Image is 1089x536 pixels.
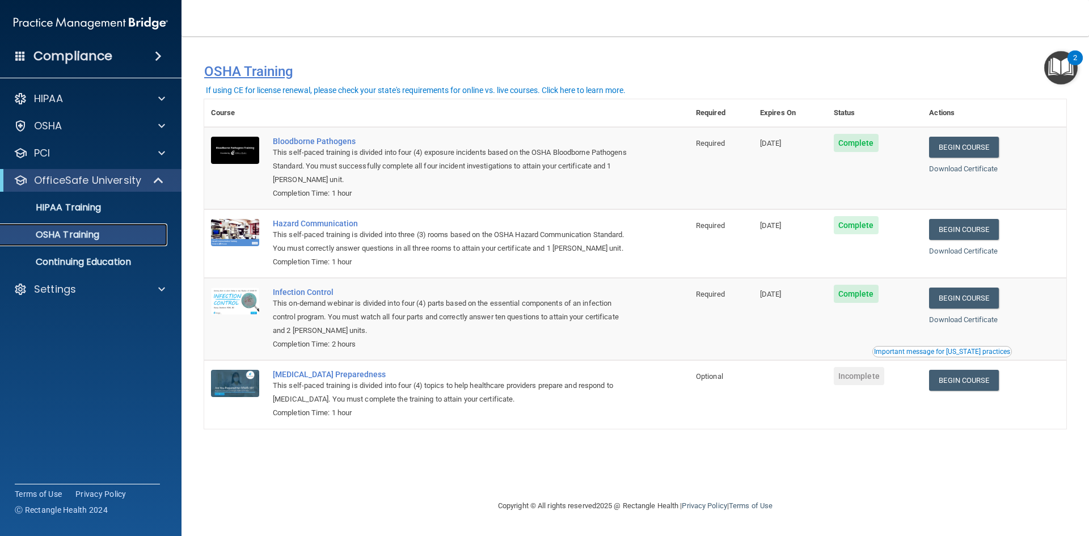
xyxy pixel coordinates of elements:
div: Completion Time: 1 hour [273,406,632,420]
button: Open Resource Center, 2 new notifications [1044,51,1078,85]
div: Completion Time: 1 hour [273,187,632,200]
p: HIPAA Training [7,202,101,213]
a: Settings [14,282,165,296]
a: Hazard Communication [273,219,632,228]
span: Required [696,290,725,298]
img: PMB logo [14,12,168,35]
a: Privacy Policy [75,488,126,500]
div: This self-paced training is divided into four (4) exposure incidents based on the OSHA Bloodborne... [273,146,632,187]
a: Terms of Use [15,488,62,500]
div: Copyright © All rights reserved 2025 @ Rectangle Health | | [428,488,842,524]
a: Begin Course [929,219,998,240]
button: If using CE for license renewal, please check your state's requirements for online vs. live cours... [204,85,627,96]
th: Status [827,99,923,127]
span: Complete [834,134,879,152]
span: Complete [834,216,879,234]
p: HIPAA [34,92,63,105]
span: [DATE] [760,290,782,298]
div: Completion Time: 1 hour [273,255,632,269]
a: Privacy Policy [682,501,727,510]
a: OSHA [14,119,165,133]
a: Download Certificate [929,315,998,324]
span: Complete [834,285,879,303]
th: Expires On [753,99,827,127]
a: Bloodborne Pathogens [273,137,632,146]
span: [DATE] [760,139,782,147]
th: Required [689,99,753,127]
a: Begin Course [929,137,998,158]
a: HIPAA [14,92,165,105]
div: If using CE for license renewal, please check your state's requirements for online vs. live cours... [206,86,626,94]
p: Settings [34,282,76,296]
a: Infection Control [273,288,632,297]
span: Required [696,221,725,230]
a: Begin Course [929,288,998,309]
span: Optional [696,372,723,381]
a: [MEDICAL_DATA] Preparedness [273,370,632,379]
h4: Compliance [33,48,112,64]
th: Course [204,99,266,127]
h4: OSHA Training [204,64,1066,79]
span: Required [696,139,725,147]
a: Download Certificate [929,247,998,255]
th: Actions [922,99,1066,127]
div: Completion Time: 2 hours [273,337,632,351]
p: PCI [34,146,50,160]
div: 2 [1073,58,1077,73]
span: [DATE] [760,221,782,230]
p: OfficeSafe University [34,174,141,187]
a: Terms of Use [729,501,773,510]
div: This on-demand webinar is divided into four (4) parts based on the essential components of an inf... [273,297,632,337]
a: OfficeSafe University [14,174,164,187]
span: Incomplete [834,367,884,385]
div: Important message for [US_STATE] practices [874,348,1010,355]
div: This self-paced training is divided into three (3) rooms based on the OSHA Hazard Communication S... [273,228,632,255]
p: Continuing Education [7,256,162,268]
a: Begin Course [929,370,998,391]
a: PCI [14,146,165,160]
a: Download Certificate [929,164,998,173]
p: OSHA [34,119,62,133]
span: Ⓒ Rectangle Health 2024 [15,504,108,516]
div: This self-paced training is divided into four (4) topics to help healthcare providers prepare and... [273,379,632,406]
p: OSHA Training [7,229,99,240]
button: Read this if you are a dental practitioner in the state of CA [872,346,1012,357]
